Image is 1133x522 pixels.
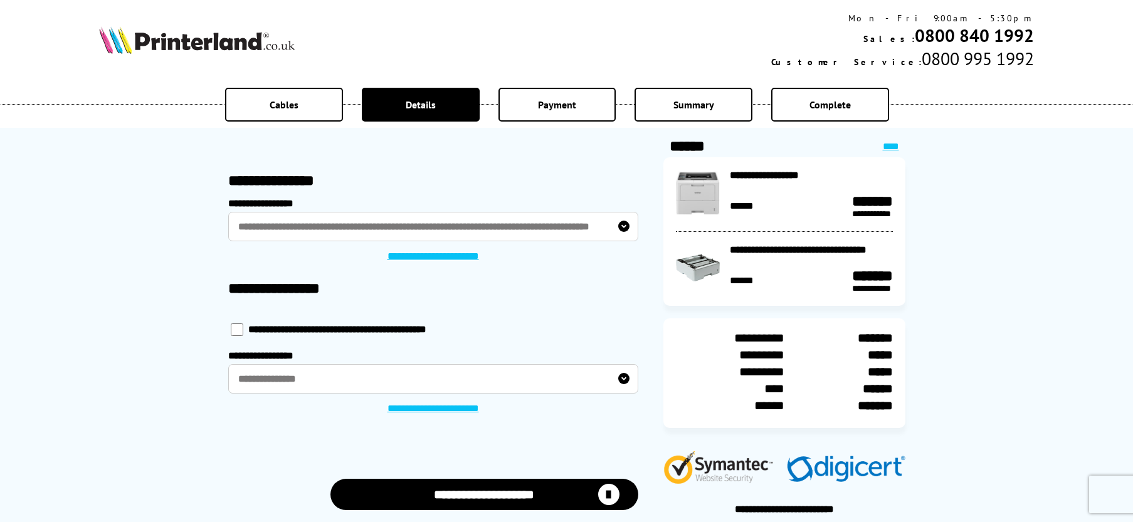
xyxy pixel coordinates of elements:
[915,24,1034,47] a: 0800 840 1992
[673,98,714,111] span: Summary
[771,13,1034,24] div: Mon - Fri 9:00am - 5:30pm
[771,56,922,68] span: Customer Service:
[809,98,851,111] span: Complete
[863,33,915,44] span: Sales:
[538,98,576,111] span: Payment
[406,98,436,111] span: Details
[922,47,1034,70] span: 0800 995 1992
[99,26,295,54] img: Printerland Logo
[270,98,298,111] span: Cables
